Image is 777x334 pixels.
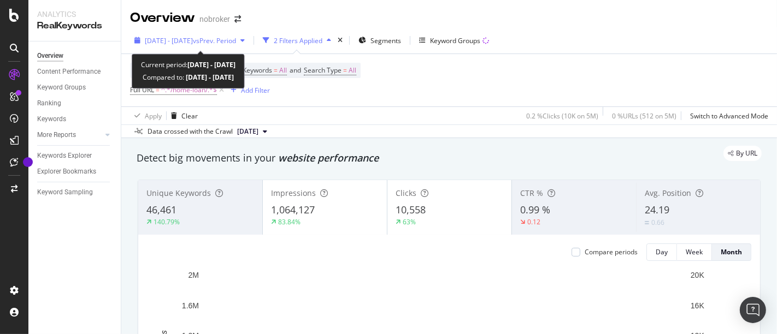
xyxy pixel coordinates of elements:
span: 10,558 [396,203,426,216]
span: All [349,63,356,78]
text: 20K [691,271,705,279]
div: Data crossed with the Crawl [148,127,233,136]
a: Keyword Groups [37,82,113,93]
span: 1,064,127 [271,203,315,216]
a: Keywords Explorer [37,150,113,162]
button: Segments [354,32,405,49]
div: 140.79% [154,217,180,226]
span: = [274,65,278,75]
span: All [279,63,287,78]
button: Clear [167,107,198,124]
span: Unique Keywords [146,188,211,198]
button: Keyword Groups [415,32,493,49]
button: Month [712,243,751,261]
div: 63% [403,217,416,226]
div: Compare periods [585,247,638,257]
span: vs Prev. Period [193,36,236,45]
span: Keywords [243,65,272,75]
a: Overview [37,50,113,62]
div: Keyword Sampling [37,187,93,198]
span: Segments [370,36,401,45]
span: 46,461 [146,203,176,216]
span: 24.19 [645,203,669,216]
button: 2 Filters Applied [258,32,335,49]
div: Keywords Explorer [37,150,92,162]
span: Clicks [396,188,416,198]
div: Month [721,247,742,257]
span: [DATE] - [DATE] [145,36,193,45]
a: Explorer Bookmarks [37,166,113,177]
span: 0.99 % [520,203,550,216]
div: RealKeywords [37,20,112,32]
a: More Reports [37,129,102,141]
div: Explorer Bookmarks [37,166,96,177]
div: 0.66 [651,218,664,227]
div: Week [686,247,703,257]
div: Ranking [37,98,61,109]
div: Open Intercom Messenger [740,297,766,323]
a: Keywords [37,114,113,125]
img: Equal [645,221,649,224]
div: Overview [37,50,63,62]
button: Week [677,243,712,261]
div: Add Filter [241,86,270,95]
div: legacy label [723,146,762,161]
span: = [343,65,347,75]
text: 2M [189,271,199,279]
div: Tooltip anchor [23,157,33,167]
span: By URL [736,150,757,157]
div: Current period: [141,59,236,71]
div: Apply [145,111,162,121]
button: Add Filter [226,83,270,97]
span: 2025 Jul. 7th [237,127,258,136]
div: More Reports [37,129,76,141]
button: [DATE] - [DATE]vsPrev. Period [130,32,249,49]
text: 16K [691,301,705,310]
div: Keywords [37,114,66,125]
span: and [290,65,301,75]
div: Analytics [37,9,112,20]
button: [DATE] [233,125,272,138]
span: Full URL [130,85,154,94]
a: Keyword Sampling [37,187,113,198]
div: arrow-right-arrow-left [234,15,241,23]
span: Impressions [271,188,316,198]
div: Day [656,247,668,257]
button: Day [646,243,677,261]
div: 2 Filters Applied [274,36,322,45]
div: 83.84% [278,217,301,226]
div: times [335,35,345,46]
span: = [156,85,160,94]
span: CTR % [520,188,543,198]
b: [DATE] - [DATE] [187,61,236,70]
div: Keyword Groups [430,36,480,45]
b: [DATE] - [DATE] [184,73,234,82]
a: Content Performance [37,66,113,77]
div: Compared to: [143,71,234,84]
button: Apply [130,107,162,124]
text: 1.6M [182,301,199,310]
div: 0 % URLs ( 512 on 5M ) [612,111,676,121]
div: Content Performance [37,66,101,77]
div: 0.12 [527,217,540,226]
a: Ranking [37,98,113,109]
span: Search Type [304,65,342,75]
div: nobroker [199,14,230,25]
span: Avg. Position [645,188,691,198]
button: Switch to Advanced Mode [686,107,768,124]
div: Keyword Groups [37,82,86,93]
div: Clear [181,111,198,121]
div: Overview [130,9,195,27]
div: 0.2 % Clicks ( 10K on 5M ) [526,111,598,121]
span: ^.*/home-loan/.*$ [161,82,217,98]
div: Switch to Advanced Mode [690,111,768,121]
